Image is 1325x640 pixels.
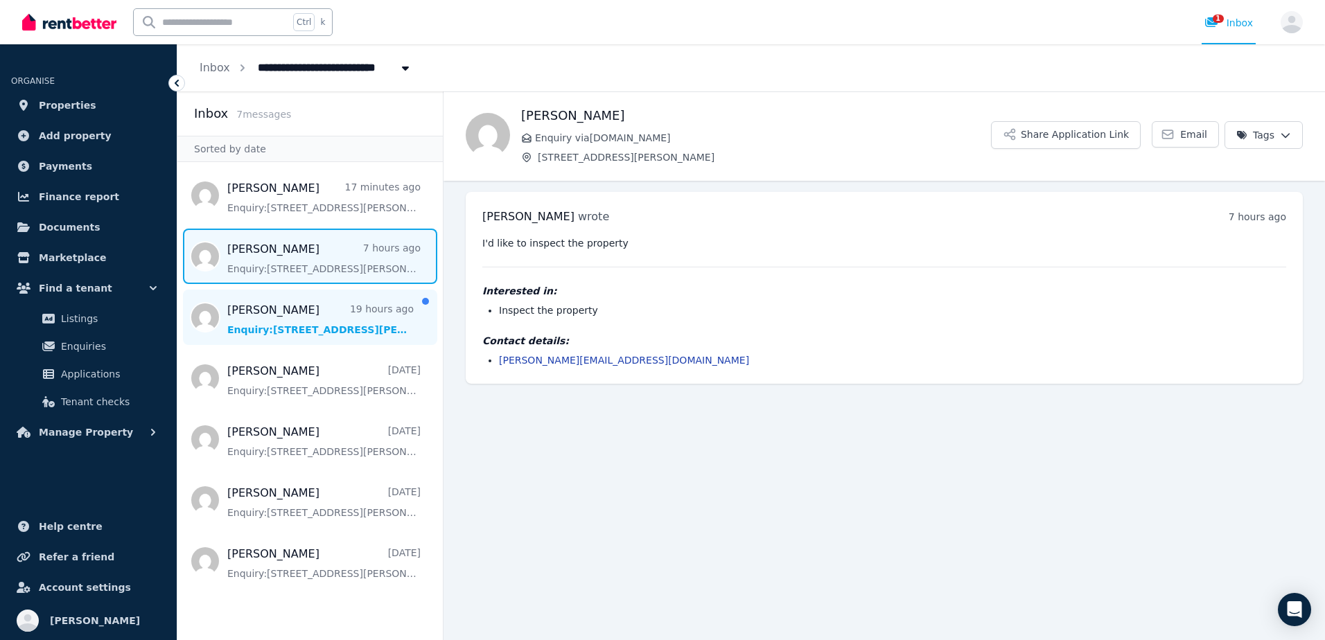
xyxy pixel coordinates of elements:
span: Enquiries [61,338,155,355]
span: 1 [1213,15,1224,23]
h4: Contact details: [482,334,1286,348]
button: Manage Property [11,418,166,446]
span: Refer a friend [39,549,114,565]
a: Marketplace [11,244,166,272]
time: 7 hours ago [1229,211,1286,222]
a: Finance report [11,183,166,211]
span: Properties [39,97,96,114]
a: [PERSON_NAME][DATE]Enquiry:[STREET_ADDRESS][PERSON_NAME]. [227,363,421,398]
a: [PERSON_NAME]19 hours agoEnquiry:[STREET_ADDRESS][PERSON_NAME]. [227,302,414,337]
span: Payments [39,158,92,175]
a: Documents [11,213,166,241]
span: Tenant checks [61,393,155,410]
span: Account settings [39,579,131,596]
a: Help centre [11,513,166,540]
button: Share Application Link [991,121,1141,149]
img: Rutvi [466,113,510,157]
span: Email [1180,127,1207,141]
span: 7 message s [236,109,291,120]
a: Applications [17,360,160,388]
div: Inbox [1204,16,1253,30]
button: Tags [1225,121,1303,149]
span: Help centre [39,518,103,535]
button: Find a tenant [11,274,166,302]
span: Finance report [39,188,119,205]
a: Enquiries [17,332,160,360]
a: Email [1152,121,1219,148]
span: Ctrl [293,13,315,31]
h4: Interested in: [482,284,1286,298]
span: [PERSON_NAME] [50,612,140,629]
a: Refer a friend [11,543,166,571]
span: [PERSON_NAME] [482,210,574,223]
span: ORGANISE [11,76,55,86]
span: Tags [1236,128,1274,142]
span: wrote [578,210,609,223]
span: Find a tenant [39,280,112,296]
a: [PERSON_NAME]7 hours agoEnquiry:[STREET_ADDRESS][PERSON_NAME]. [227,241,421,276]
pre: I'd like to inspect the property [482,236,1286,250]
a: Payments [11,152,166,180]
span: Manage Property [39,424,133,441]
nav: Message list [177,162,443,594]
span: Applications [61,366,155,382]
a: Inbox [200,61,230,74]
h1: [PERSON_NAME] [521,106,991,125]
img: RentBetter [22,12,116,33]
span: Documents [39,219,100,235]
div: Open Intercom Messenger [1278,593,1311,626]
a: [PERSON_NAME][DATE]Enquiry:[STREET_ADDRESS][PERSON_NAME]. [227,546,421,580]
a: Add property [11,122,166,150]
span: Enquiry via [DOMAIN_NAME] [535,131,991,145]
nav: Breadcrumb [177,44,435,91]
span: Add property [39,127,112,144]
div: Sorted by date [177,136,443,162]
a: Account settings [11,574,166,601]
a: [PERSON_NAME][DATE]Enquiry:[STREET_ADDRESS][PERSON_NAME]. [227,424,421,459]
li: Inspect the property [499,303,1286,317]
a: [PERSON_NAME][EMAIL_ADDRESS][DOMAIN_NAME] [499,355,749,366]
h2: Inbox [194,104,228,123]
span: Marketplace [39,249,106,266]
a: Listings [17,305,160,332]
a: [PERSON_NAME]17 minutes agoEnquiry:[STREET_ADDRESS][PERSON_NAME]. [227,180,421,215]
a: Tenant checks [17,388,160,416]
span: k [320,17,325,28]
a: Properties [11,91,166,119]
span: Listings [61,310,155,327]
a: [PERSON_NAME][DATE]Enquiry:[STREET_ADDRESS][PERSON_NAME]. [227,485,421,519]
span: [STREET_ADDRESS][PERSON_NAME] [538,150,991,164]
